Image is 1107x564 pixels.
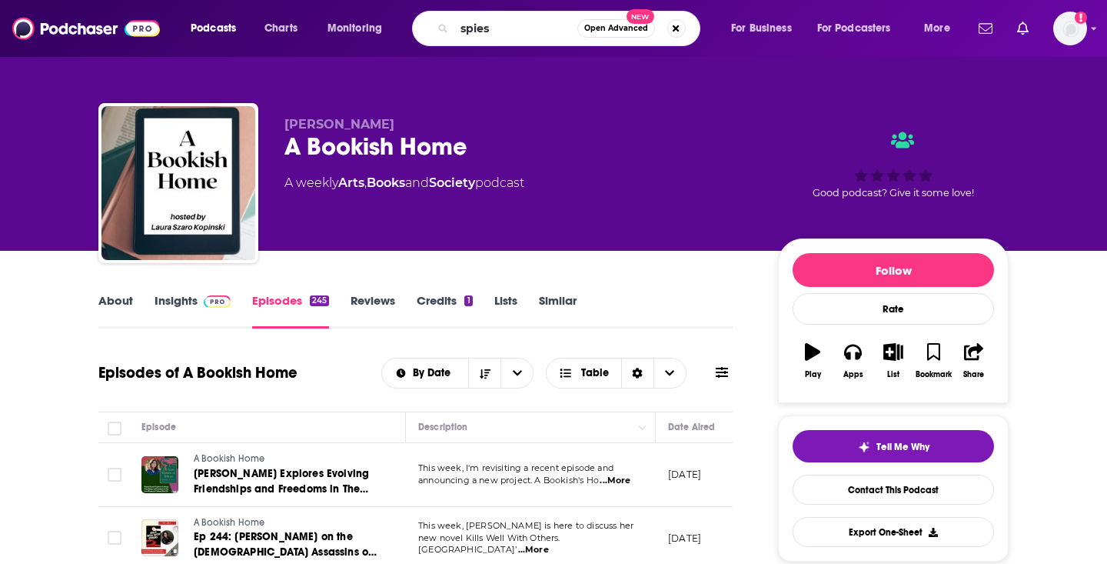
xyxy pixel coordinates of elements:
[778,117,1009,212] div: Good podcast? Give it some love!
[454,16,577,41] input: Search podcasts, credits, & more...
[913,333,953,389] button: Bookmark
[793,517,994,547] button: Export One-Sheet
[310,295,329,306] div: 245
[252,293,329,329] a: Episodes245
[98,293,133,329] a: About
[264,18,298,39] span: Charts
[627,9,654,24] span: New
[464,295,472,306] div: 1
[417,293,472,329] a: Credits1
[807,16,913,41] button: open menu
[584,25,648,32] span: Open Advanced
[367,175,405,190] a: Books
[833,333,873,389] button: Apps
[633,419,652,437] button: Column Actions
[621,359,653,388] div: Sort Direction
[873,333,913,389] button: List
[381,358,534,389] h2: Choose List sort
[194,516,378,530] a: A Bookish Home
[418,462,613,473] span: This week, I'm revisiting a recent episode and
[191,18,236,39] span: Podcasts
[1053,12,1087,45] img: User Profile
[418,475,599,486] span: announcing a new project. A Bookish's Ho
[972,15,999,42] a: Show notifications dropdown
[1053,12,1087,45] button: Show profile menu
[427,11,715,46] div: Search podcasts, credits, & more...
[720,16,811,41] button: open menu
[963,370,984,379] div: Share
[101,106,255,260] img: A Bookish Home
[817,18,891,39] span: For Podcasters
[600,475,630,487] span: ...More
[500,359,533,388] button: open menu
[954,333,994,389] button: Share
[194,517,264,528] span: A Bookish Home
[405,175,429,190] span: and
[364,175,367,190] span: ,
[155,293,231,329] a: InsightsPodchaser Pro
[805,370,821,379] div: Play
[418,418,467,436] div: Description
[546,358,686,389] button: Choose View
[468,359,500,388] button: Sort Direction
[254,16,307,41] a: Charts
[351,293,395,329] a: Reviews
[793,333,833,389] button: Play
[876,441,929,453] span: Tell Me Why
[284,174,524,192] div: A weekly podcast
[793,475,994,505] a: Contact This Podcast
[1011,15,1035,42] a: Show notifications dropdown
[382,368,469,379] button: open menu
[668,468,701,481] p: [DATE]
[180,16,256,41] button: open menu
[327,18,382,39] span: Monitoring
[429,175,475,190] a: Society
[194,452,378,466] a: A Bookish Home
[858,441,870,453] img: tell me why sparkle
[12,14,160,43] img: Podchaser - Follow, Share and Rate Podcasts
[194,467,377,526] span: [PERSON_NAME] Explores Evolving Friendships and Freedoms in The Lion Women of [GEOGRAPHIC_DATA] (...
[1075,12,1087,24] svg: Add a profile image
[668,418,715,436] div: Date Aired
[418,532,560,556] span: new novel Kills Well With Others. [GEOGRAPHIC_DATA]’
[843,370,863,379] div: Apps
[1055,512,1092,549] iframe: Intercom live chat
[731,18,792,39] span: For Business
[194,453,264,464] span: A Bookish Home
[668,532,701,545] p: [DATE]
[581,368,609,379] span: Table
[317,16,402,41] button: open menu
[494,293,517,329] a: Lists
[338,175,364,190] a: Arts
[539,293,577,329] a: Similar
[913,16,969,41] button: open menu
[916,370,952,379] div: Bookmark
[1053,12,1087,45] span: Logged in as anyalola
[577,19,655,38] button: Open AdvancedNew
[204,295,231,308] img: Podchaser Pro
[413,368,456,379] span: By Date
[887,370,899,379] div: List
[284,117,394,132] span: [PERSON_NAME]
[793,430,994,462] button: tell me why sparkleTell Me Why
[924,18,950,39] span: More
[194,529,378,560] a: Ep 244: [PERSON_NAME] on the [DEMOGRAPHIC_DATA] Assassins of Kills Well with Others
[418,520,633,531] span: This week, [PERSON_NAME] is here to discuss her
[793,293,994,325] div: Rate
[194,466,378,497] a: [PERSON_NAME] Explores Evolving Friendships and Freedoms in The Lion Women of [GEOGRAPHIC_DATA] (...
[108,531,121,545] span: Toggle select row
[793,253,994,287] button: Follow
[108,468,121,482] span: Toggle select row
[813,187,974,199] span: Good podcast? Give it some love!
[141,418,176,436] div: Episode
[518,544,549,556] span: ...More
[98,363,298,382] h1: Episodes of A Bookish Home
